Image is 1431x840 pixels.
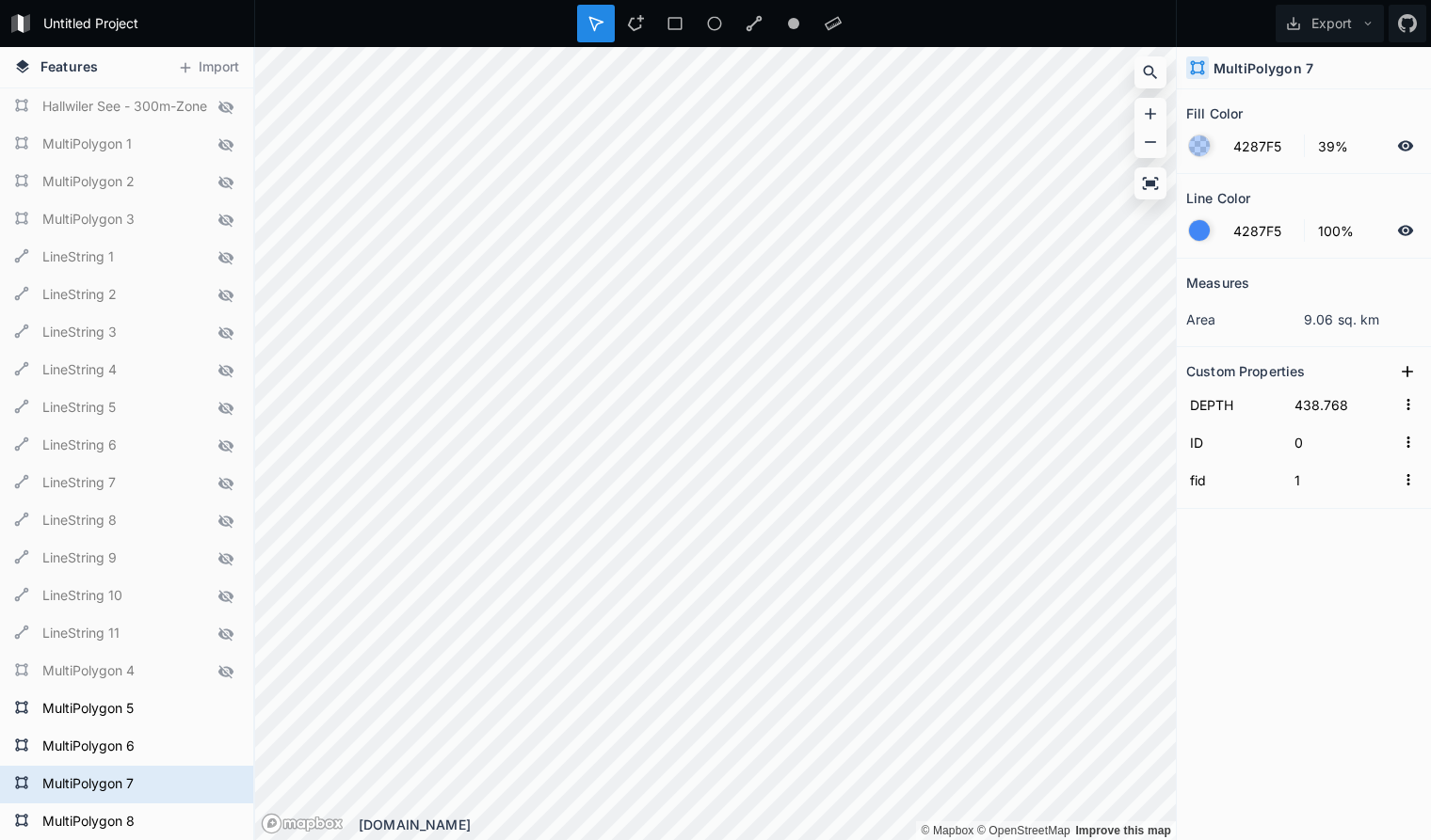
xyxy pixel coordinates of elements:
[1304,309,1422,329] dd: 9.06 sq. km
[1186,99,1243,128] h2: Fill Color
[40,56,98,76] span: Features
[1291,428,1395,456] input: Empty
[168,53,249,83] button: Import
[1186,390,1281,419] input: Name
[921,824,973,837] a: Mapbox
[359,815,1176,834] div: [DOMAIN_NAME]
[261,813,344,834] a: Mapbox logo
[1214,58,1313,78] h4: MultiPolygon 7
[1276,5,1384,42] button: Export
[1186,466,1281,494] input: Name
[1291,390,1395,419] input: Empty
[1291,466,1395,494] input: Empty
[1186,183,1250,213] h2: Line Color
[1186,268,1249,297] h2: Measures
[1186,428,1281,456] input: Name
[1075,824,1171,837] a: Map feedback
[1186,309,1304,329] dt: area
[977,824,1070,837] a: OpenStreetMap
[1186,357,1305,386] h2: Custom Properties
